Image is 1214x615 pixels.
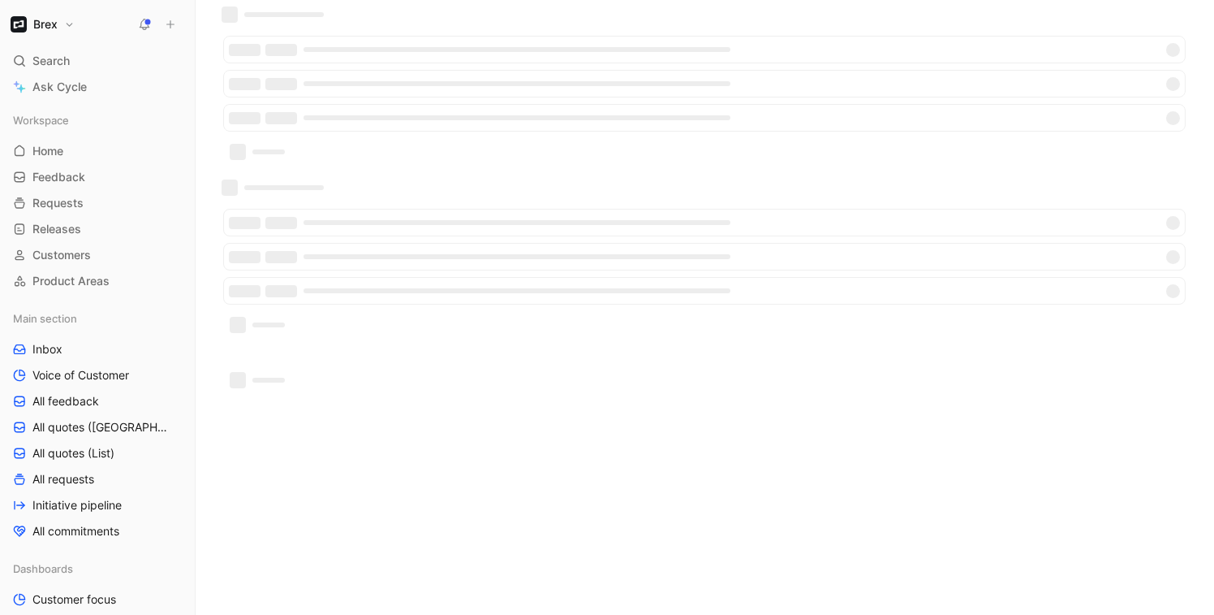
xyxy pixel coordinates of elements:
img: Brex [11,16,27,32]
a: Ask Cycle [6,75,188,99]
span: Requests [32,195,84,211]
a: Home [6,139,188,163]
button: BrexBrex [6,13,79,36]
div: Dashboards [6,557,188,581]
a: Inbox [6,337,188,362]
a: Customer focus [6,587,188,612]
span: Inbox [32,341,62,357]
div: Search [6,49,188,73]
a: All quotes ([GEOGRAPHIC_DATA]) [6,415,188,440]
span: All feedback [32,393,99,409]
div: Main section [6,306,188,331]
span: Workspace [13,112,69,128]
span: All commitments [32,523,119,539]
span: Customer focus [32,591,116,608]
a: Customers [6,243,188,267]
a: Releases [6,217,188,241]
span: Ask Cycle [32,77,87,97]
span: All requests [32,471,94,487]
a: Initiative pipeline [6,493,188,518]
span: Releases [32,221,81,237]
a: All quotes (List) [6,441,188,466]
span: All quotes (List) [32,445,114,461]
div: Main sectionInboxVoice of CustomerAll feedbackAll quotes ([GEOGRAPHIC_DATA])All quotes (List)All ... [6,306,188,544]
span: Initiative pipeline [32,497,122,513]
span: Product Areas [32,273,110,289]
a: All feedback [6,389,188,414]
span: Feedback [32,169,85,185]
div: Workspace [6,108,188,132]
a: All requests [6,467,188,492]
a: All commitments [6,519,188,544]
span: Customers [32,247,91,263]
span: Voice of Customer [32,367,129,383]
span: Search [32,51,70,71]
h1: Brex [33,17,58,32]
span: Home [32,143,63,159]
a: Feedback [6,165,188,189]
a: Voice of Customer [6,363,188,388]
a: Product Areas [6,269,188,293]
a: Requests [6,191,188,215]
span: Dashboards [13,561,73,577]
span: All quotes ([GEOGRAPHIC_DATA]) [32,419,170,435]
span: Main section [13,310,77,327]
